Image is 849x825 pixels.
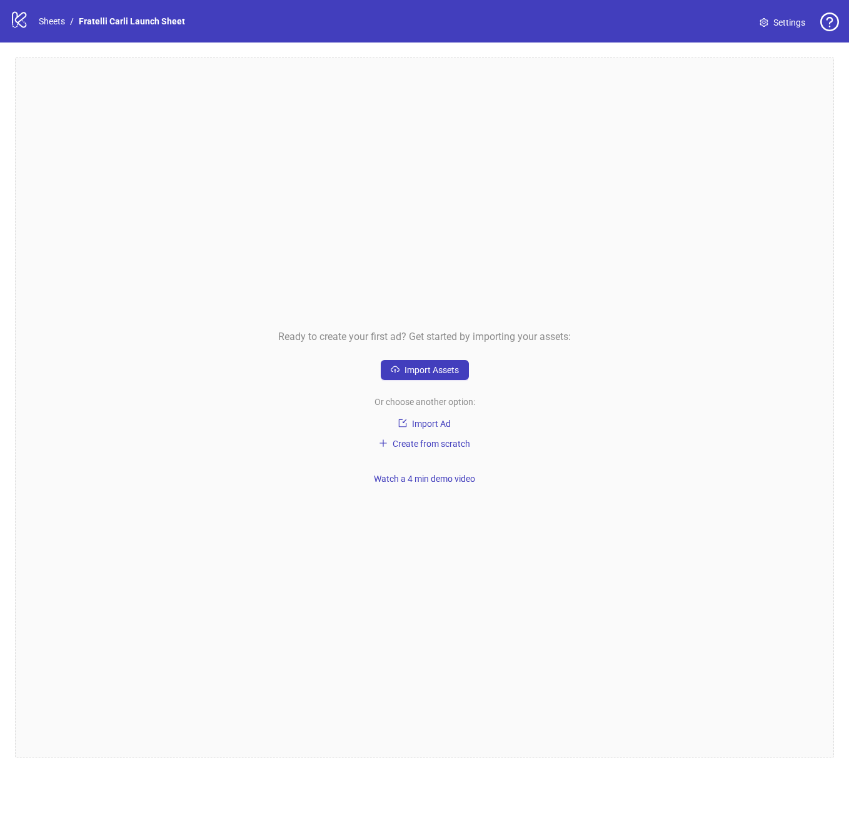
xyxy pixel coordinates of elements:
[70,14,74,28] li: /
[750,12,815,32] a: Settings
[36,14,68,28] a: Sheets
[369,471,480,486] button: Watch a 4 min demo video
[374,395,475,409] span: Or choose another option:
[381,360,469,380] button: Import Assets
[393,439,470,449] span: Create from scratch
[404,365,459,375] span: Import Assets
[760,18,768,27] span: setting
[412,419,451,429] span: Import Ad
[391,365,399,374] span: cloud-upload
[820,12,839,31] span: question-circle
[374,436,475,451] button: Create from scratch
[381,416,468,431] button: Import Ad
[76,14,188,28] a: Fratelli Carli Launch Sheet
[773,16,805,29] span: Settings
[379,439,388,447] span: plus
[278,329,571,344] span: Ready to create your first ad? Get started by importing your assets:
[374,474,475,484] span: Watch a 4 min demo video
[398,419,407,427] span: import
